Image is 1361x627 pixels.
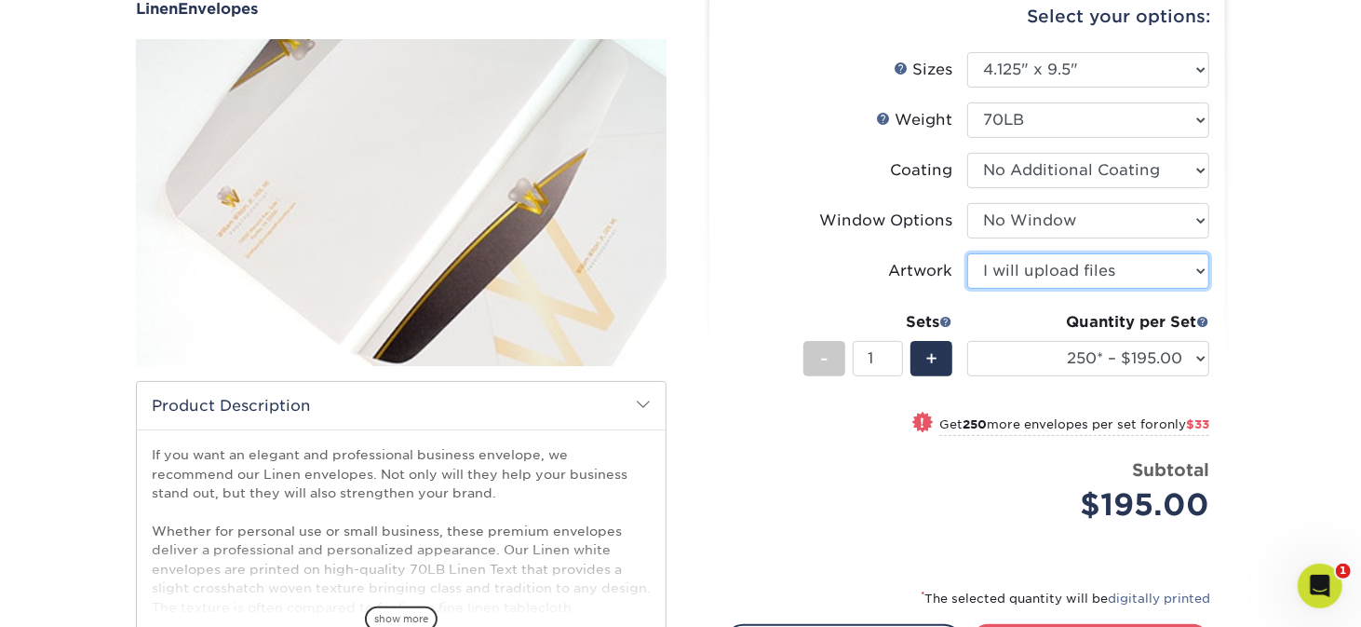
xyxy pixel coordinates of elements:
[890,159,952,182] div: Coating
[137,382,666,429] h2: Product Description
[819,210,952,232] div: Window Options
[939,417,1209,436] small: Get more envelopes per set for
[888,260,952,282] div: Artwork
[1159,417,1209,431] span: only
[820,345,829,373] span: -
[1298,564,1342,608] iframe: Intercom live chat
[981,483,1209,527] div: $195.00
[925,345,937,373] span: +
[921,414,925,433] span: !
[963,417,987,431] strong: 250
[1186,417,1209,431] span: $33
[1108,592,1210,606] a: digitally printed
[136,20,667,387] img: Linen 01
[876,109,952,131] div: Weight
[1336,564,1351,579] span: 1
[894,59,952,81] div: Sizes
[1132,459,1209,480] strong: Subtotal
[803,311,952,334] div: Sets
[967,311,1209,334] div: Quantity per Set
[921,592,1210,606] small: The selected quantity will be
